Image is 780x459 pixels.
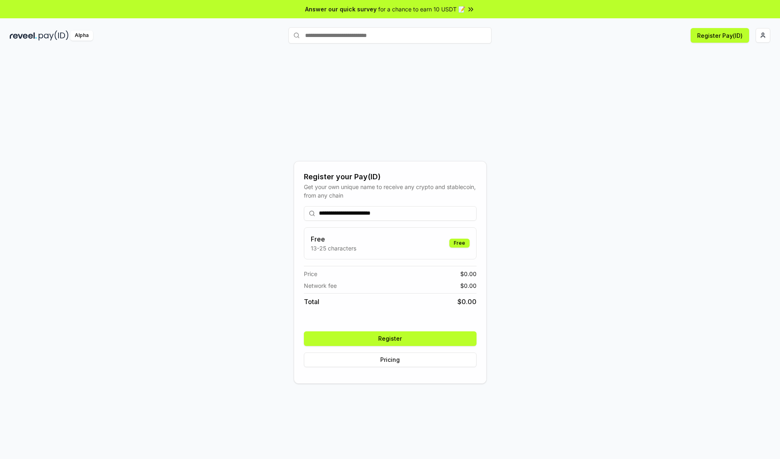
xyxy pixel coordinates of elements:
[449,239,470,248] div: Free
[457,297,477,307] span: $ 0.00
[70,30,93,41] div: Alpha
[691,28,749,43] button: Register Pay(ID)
[304,297,319,307] span: Total
[304,171,477,183] div: Register your Pay(ID)
[304,281,337,290] span: Network fee
[39,30,69,41] img: pay_id
[305,5,377,13] span: Answer our quick survey
[460,281,477,290] span: $ 0.00
[378,5,465,13] span: for a chance to earn 10 USDT 📝
[10,30,37,41] img: reveel_dark
[460,270,477,278] span: $ 0.00
[304,352,477,367] button: Pricing
[311,244,356,252] p: 13-25 characters
[304,331,477,346] button: Register
[311,234,356,244] h3: Free
[304,183,477,200] div: Get your own unique name to receive any crypto and stablecoin, from any chain
[304,270,317,278] span: Price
